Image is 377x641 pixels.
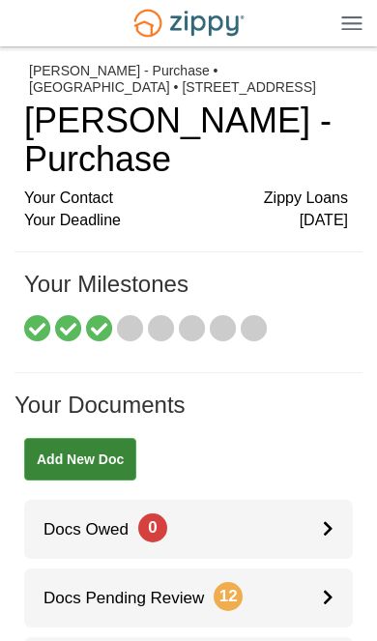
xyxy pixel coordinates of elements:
[341,15,362,30] img: Mobile Dropdown Menu
[24,520,167,539] span: Docs Owed
[24,102,348,178] h1: [PERSON_NAME] - Purchase
[138,513,167,542] span: 0
[14,393,362,437] h1: Your Documents
[24,188,348,210] div: Your Contact
[300,210,348,232] span: [DATE]
[24,272,348,316] h1: Your Milestones
[264,188,348,210] span: Zippy Loans
[24,438,136,481] a: Add New Doc
[24,568,353,627] a: Docs Pending Review12
[24,210,348,232] div: Your Deadline
[29,63,348,96] div: [PERSON_NAME] - Purchase • [GEOGRAPHIC_DATA] • [STREET_ADDRESS]
[24,589,243,607] span: Docs Pending Review
[214,582,243,611] span: 12
[24,500,353,559] a: Docs Owed0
